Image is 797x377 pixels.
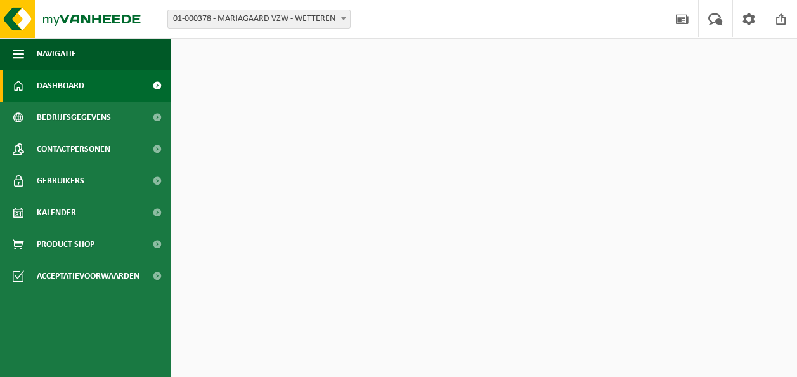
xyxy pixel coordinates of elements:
span: Product Shop [37,228,94,260]
span: Kalender [37,197,76,228]
span: 01-000378 - MARIAGAARD VZW - WETTEREN [168,10,350,28]
span: Acceptatievoorwaarden [37,260,139,292]
span: Navigatie [37,38,76,70]
span: Dashboard [37,70,84,102]
span: Gebruikers [37,165,84,197]
span: Bedrijfsgegevens [37,102,111,133]
span: 01-000378 - MARIAGAARD VZW - WETTEREN [167,10,351,29]
span: Contactpersonen [37,133,110,165]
